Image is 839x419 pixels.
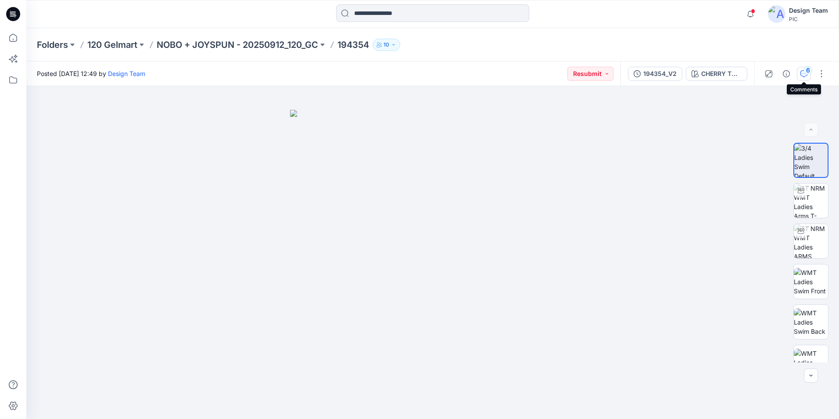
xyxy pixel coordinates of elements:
div: PIC [789,16,828,22]
p: 194354 [337,39,369,51]
img: eyJhbGciOiJIUzI1NiIsImtpZCI6IjAiLCJzbHQiOiJzZXMiLCJ0eXAiOiJKV1QifQ.eyJkYXRhIjp7InR5cGUiOiJzdG9yYW... [290,110,575,419]
a: NOBO + JOYSPUN - 20250912_120_GC [157,39,318,51]
img: TT NRM WMT Ladies Arms T-POSE [794,184,828,218]
div: CHERRY TOMATO [701,69,742,79]
a: Folders [37,39,68,51]
a: 120 Gelmart [87,39,137,51]
button: CHERRY TOMATO [686,67,747,81]
button: Details [779,67,793,81]
button: 6 [797,67,811,81]
img: 3/4 Ladies Swim Default [794,144,828,177]
img: WMT Ladies Swim Back [794,308,828,336]
div: Design Team [789,5,828,16]
img: avatar [768,5,785,23]
button: 194354_V2 [628,67,682,81]
img: WMT Ladies Swim Left [794,349,828,376]
a: Design Team [108,70,145,77]
img: WMT Ladies Swim Front [794,268,828,296]
div: 194354_V2 [643,69,677,79]
img: TT NRM WMT Ladies ARMS DOWN [794,224,828,258]
span: Posted [DATE] 12:49 by [37,69,145,78]
p: 10 [384,40,389,50]
button: 10 [373,39,400,51]
div: 6 [803,66,812,75]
